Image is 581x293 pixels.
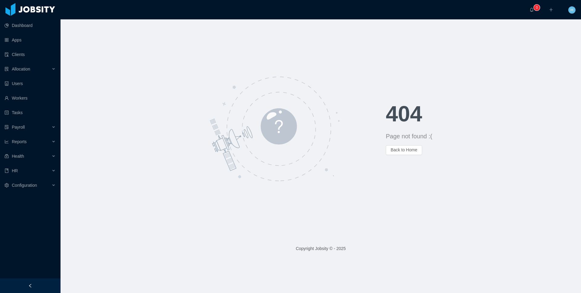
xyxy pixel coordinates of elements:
a: icon: robotUsers [5,77,56,90]
i: icon: bell [530,8,534,12]
i: icon: plus [549,8,553,12]
span: Configuration [12,183,37,188]
a: icon: pie-chartDashboard [5,19,56,31]
span: Reports [12,139,27,144]
div: Page not found :( [386,132,581,140]
i: icon: file-protect [5,125,9,129]
sup: 0 [534,5,540,11]
h1: 404 [386,103,581,125]
span: H [570,6,573,14]
span: Health [12,154,24,159]
a: icon: appstoreApps [5,34,56,46]
a: Back to Home [386,147,422,152]
a: icon: auditClients [5,48,56,61]
span: Allocation [12,67,30,71]
button: Back to Home [386,145,422,155]
footer: Copyright Jobsity © - 2025 [61,238,581,259]
i: icon: line-chart [5,140,9,144]
a: icon: userWorkers [5,92,56,104]
i: icon: solution [5,67,9,71]
i: icon: medicine-box [5,154,9,158]
span: HR [12,168,18,173]
span: Payroll [12,125,25,130]
i: icon: setting [5,183,9,187]
a: icon: profileTasks [5,107,56,119]
i: icon: book [5,169,9,173]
